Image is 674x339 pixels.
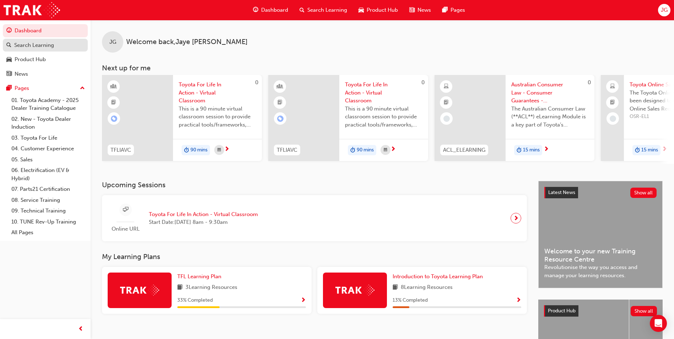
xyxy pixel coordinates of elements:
h3: Next up for me [91,64,674,72]
span: book-icon [393,283,398,292]
img: Trak [335,285,374,296]
span: guage-icon [6,28,12,34]
a: All Pages [9,227,88,238]
a: search-iconSearch Learning [294,3,353,17]
span: car-icon [6,56,12,63]
a: News [3,68,88,81]
span: 13 % Completed [393,296,428,305]
a: 0ACL_ELEARNINGAustralian Consumer Law - Consumer Guarantees - eLearning moduleThe Australian Cons... [435,75,594,161]
span: learningRecordVerb_ENROLL-icon [111,115,117,122]
button: Pages [3,82,88,95]
span: car-icon [358,6,364,15]
span: Revolutionise the way you access and manage your learning resources. [544,263,657,279]
span: Latest News [548,189,575,195]
button: JG [658,4,670,16]
span: booktick-icon [277,98,282,107]
span: pages-icon [442,6,448,15]
a: Dashboard [3,24,88,37]
span: calendar-icon [217,146,221,155]
h3: My Learning Plans [102,253,527,261]
span: search-icon [300,6,304,15]
span: news-icon [409,6,415,15]
a: Latest NewsShow allWelcome to your new Training Resource CentreRevolutionise the way you access a... [538,181,663,288]
a: Introduction to Toyota Learning Plan [393,273,486,281]
span: Introduction to Toyota Learning Plan [393,273,483,280]
span: Show Progress [516,297,521,304]
div: Pages [15,84,29,92]
span: news-icon [6,71,12,77]
button: Show Progress [301,296,306,305]
span: Welcome back , Jaye [PERSON_NAME] [126,38,248,46]
span: 15 mins [641,146,658,154]
span: laptop-icon [610,82,615,91]
span: 0 [255,79,258,86]
a: 06. Electrification (EV & Hybrid) [9,165,88,184]
span: 33 % Completed [177,296,213,305]
span: sessionType_ONLINE_URL-icon [123,205,128,214]
span: Toyota For Life In Action - Virtual Classroom [345,81,422,105]
span: Show Progress [301,297,306,304]
span: book-icon [177,283,183,292]
a: Search Learning [3,39,88,52]
button: Show Progress [516,296,521,305]
span: up-icon [80,84,85,93]
span: ACL_ELEARNING [443,146,485,154]
a: 01. Toyota Academy - 2025 Dealer Training Catalogue [9,95,88,114]
span: calendar-icon [384,146,387,155]
span: next-icon [662,146,667,153]
a: 02. New - Toyota Dealer Induction [9,114,88,133]
span: The Australian Consumer Law (**ACL**) eLearning Module is a key part of Toyota’s compliance progr... [511,105,589,129]
span: This is a 90 minute virtual classroom session to provide practical tools/frameworks, behaviours a... [345,105,422,129]
span: learningResourceType_ELEARNING-icon [444,82,449,91]
span: booktick-icon [111,98,116,107]
span: duration-icon [517,146,522,155]
a: 07. Parts21 Certification [9,184,88,195]
div: Search Learning [14,41,54,49]
span: Australian Consumer Law - Consumer Guarantees - eLearning module [511,81,589,105]
a: Online URLToyota For Life In Action - Virtual ClassroomStart Date:[DATE] 8am - 9:30am [108,201,521,236]
span: Product Hub [367,6,398,14]
img: Trak [120,285,159,296]
div: News [15,70,28,78]
a: Latest NewsShow all [544,187,657,198]
span: 3 Learning Resources [185,283,237,292]
a: TFL Learning Plan [177,273,224,281]
div: Open Intercom Messenger [650,315,667,332]
span: Search Learning [307,6,347,14]
span: Pages [451,6,465,14]
img: Trak [4,2,60,18]
span: learningRecordVerb_NONE-icon [443,115,450,122]
span: 0 [421,79,425,86]
a: pages-iconPages [437,3,471,17]
span: next-icon [390,146,396,153]
span: Toyota For Life In Action - Virtual Classroom [149,210,258,219]
span: prev-icon [78,325,83,334]
a: 08. Service Training [9,195,88,206]
a: 03. Toyota For Life [9,133,88,144]
span: Toyota For Life In Action - Virtual Classroom [179,81,256,105]
span: pages-icon [6,85,12,92]
a: 05. Sales [9,154,88,165]
span: JG [109,38,116,46]
button: DashboardSearch LearningProduct HubNews [3,23,88,82]
span: 8 Learning Resources [401,283,453,292]
a: 0TFLIAVCToyota For Life In Action - Virtual ClassroomThis is a 90 minute virtual classroom sessio... [102,75,262,161]
span: Dashboard [261,6,288,14]
h3: Upcoming Sessions [102,181,527,189]
span: guage-icon [253,6,258,15]
span: 90 mins [357,146,374,154]
a: news-iconNews [404,3,437,17]
a: 09. Technical Training [9,205,88,216]
span: learningRecordVerb_ENROLL-icon [277,115,284,122]
a: Product HubShow all [544,305,657,317]
a: car-iconProduct Hub [353,3,404,17]
a: Product Hub [3,53,88,66]
span: next-icon [544,146,549,153]
span: booktick-icon [444,98,449,107]
span: TFLIAVC [277,146,297,154]
span: duration-icon [184,146,189,155]
span: search-icon [6,42,11,49]
span: Welcome to your new Training Resource Centre [544,247,657,263]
